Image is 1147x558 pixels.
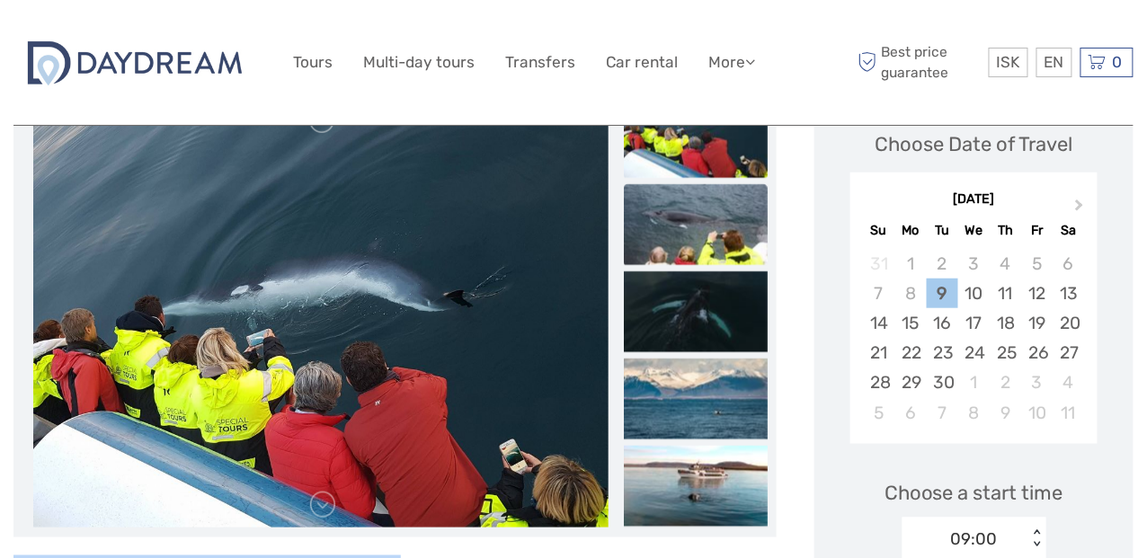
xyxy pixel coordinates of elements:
[990,218,1021,243] div: Th
[958,249,990,279] div: Not available Wednesday, September 3rd, 2025
[709,49,756,75] a: More
[997,53,1020,71] span: ISK
[1110,53,1125,71] span: 0
[1053,338,1084,368] div: Choose Saturday, September 27th, 2025
[1067,195,1096,224] button: Next Month
[990,308,1021,338] div: Choose Thursday, September 18th, 2025
[876,130,1073,158] div: Choose Date of Travel
[927,368,958,397] div: Choose Tuesday, September 30th, 2025
[1053,279,1084,308] div: Choose Saturday, September 13th, 2025
[1021,398,1053,428] div: Choose Friday, October 10th, 2025
[850,190,1098,209] div: [DATE]
[951,527,998,551] div: 09:00
[1021,338,1053,368] div: Choose Friday, September 26th, 2025
[863,218,894,243] div: Su
[1021,218,1053,243] div: Fr
[294,49,333,75] a: Tours
[958,398,990,428] div: Choose Wednesday, October 8th, 2025
[1021,308,1053,338] div: Choose Friday, September 19th, 2025
[863,249,894,279] div: Not available Sunday, August 31st, 2025
[958,279,990,308] div: Choose Wednesday, September 10th, 2025
[863,279,894,308] div: Not available Sunday, September 7th, 2025
[1021,279,1053,308] div: Choose Friday, September 12th, 2025
[624,446,768,527] img: d8b60ceeed0a4535b894ee493b03c963_slider_thumbnail.jpeg
[958,308,990,338] div: Choose Wednesday, September 17th, 2025
[927,218,958,243] div: Tu
[856,249,1091,428] div: month 2025-09
[624,97,768,178] img: e11bfb244c4d4c99a4b7c4170cfb7933_slider_thumbnail.jpeg
[1053,308,1084,338] div: Choose Saturday, September 20th, 2025
[854,42,985,82] span: Best price guarantee
[607,49,679,75] a: Car rental
[990,249,1021,279] div: Not available Thursday, September 4th, 2025
[1053,368,1084,397] div: Choose Saturday, October 4th, 2025
[1053,398,1084,428] div: Choose Saturday, October 11th, 2025
[25,31,203,46] p: We're away right now. Please check back later!
[895,249,927,279] div: Not available Monday, September 1st, 2025
[1036,48,1072,77] div: EN
[1021,249,1053,279] div: Not available Friday, September 5th, 2025
[990,398,1021,428] div: Choose Thursday, October 9th, 2025
[863,308,894,338] div: Choose Sunday, September 14th, 2025
[863,368,894,397] div: Choose Sunday, September 28th, 2025
[863,338,894,368] div: Choose Sunday, September 21st, 2025
[885,479,1063,507] span: Choose a start time
[958,338,990,368] div: Choose Wednesday, September 24th, 2025
[958,218,990,243] div: We
[863,398,894,428] div: Choose Sunday, October 5th, 2025
[990,338,1021,368] div: Choose Thursday, September 25th, 2025
[895,279,927,308] div: Not available Monday, September 8th, 2025
[1021,368,1053,397] div: Choose Friday, October 3rd, 2025
[927,398,958,428] div: Choose Tuesday, October 7th, 2025
[990,368,1021,397] div: Choose Thursday, October 2nd, 2025
[927,249,958,279] div: Not available Tuesday, September 2nd, 2025
[895,398,927,428] div: Choose Monday, October 6th, 2025
[1053,218,1084,243] div: Sa
[895,308,927,338] div: Choose Monday, September 15th, 2025
[990,279,1021,308] div: Choose Thursday, September 11th, 2025
[624,271,768,352] img: b2e8d19628e146999be236d4cda54f50_slider_thumbnail.jpeg
[958,368,990,397] div: Choose Wednesday, October 1st, 2025
[207,28,228,49] button: Open LiveChat chat widget
[895,368,927,397] div: Choose Monday, September 29th, 2025
[895,338,927,368] div: Choose Monday, September 22nd, 2025
[364,49,476,75] a: Multi-day tours
[624,184,768,265] img: 751e4deada9f4f478e390925d9dce6e3_slider_thumbnail.jpeg
[1028,529,1044,548] div: < >
[927,338,958,368] div: Choose Tuesday, September 23rd, 2025
[927,308,958,338] div: Choose Tuesday, September 16th, 2025
[895,218,927,243] div: Mo
[506,49,576,75] a: Transfers
[33,97,609,528] img: e11bfb244c4d4c99a4b7c4170cfb7933_main_slider.jpeg
[927,279,958,308] div: Choose Tuesday, September 9th, 2025
[1053,249,1084,279] div: Not available Saturday, September 6th, 2025
[13,32,255,93] img: 2722-c67f3ee1-da3f-448a-ae30-a82a1b1ec634_logo_big.jpg
[624,359,768,439] img: a728e7ee043747a7bd976de2869c4803_slider_thumbnail.jpeg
